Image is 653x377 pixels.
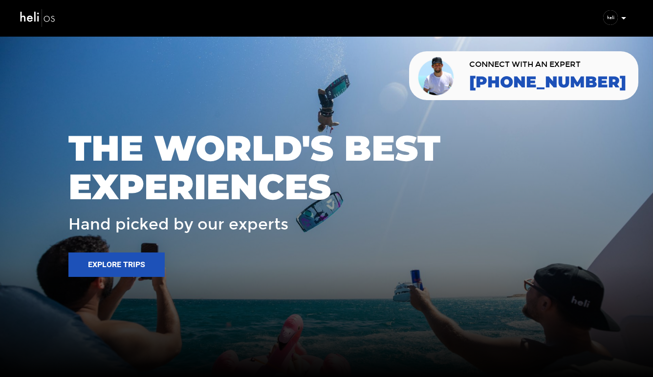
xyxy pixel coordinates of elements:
[469,73,626,91] a: [PHONE_NUMBER]
[20,7,56,28] img: heli-logo
[68,252,165,277] button: Explore Trips
[469,61,626,68] span: CONNECT WITH AN EXPERT
[68,216,288,233] span: Hand picked by our experts
[416,55,457,96] img: contact our team
[603,10,618,25] img: 7b8205e9328a03c7eaaacec4a25d2b25.jpeg
[68,129,585,206] span: THE WORLD'S BEST EXPERIENCES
